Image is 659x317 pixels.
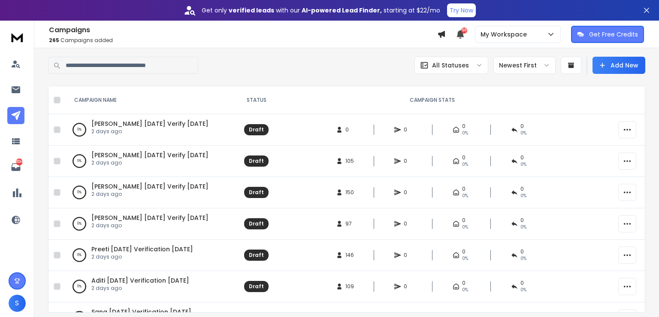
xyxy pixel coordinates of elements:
span: 0% [520,130,526,137]
span: 0% [520,287,526,293]
span: 0% [462,224,468,231]
span: 109 [345,283,354,290]
a: 2034 [7,158,24,176]
div: Draft [249,158,264,165]
span: 0 [520,248,524,255]
p: 0 % [77,251,82,259]
p: 2 days ago [91,285,189,292]
p: My Workspace [481,30,530,39]
p: 2 days ago [91,159,209,166]
span: 0% [462,192,468,199]
p: 0 % [77,157,82,165]
strong: AI-powered Lead Finder, [302,6,382,15]
span: 0 [404,283,412,290]
span: 0 [462,280,466,287]
p: 0 % [77,219,82,228]
p: Get Free Credits [589,30,638,39]
button: Newest First [493,57,556,74]
span: 0 [404,126,412,133]
p: 0 % [77,125,82,134]
th: STATUS [238,86,275,114]
span: 0 [462,248,466,255]
span: 0% [520,255,526,262]
span: 0% [520,161,526,168]
p: 2034 [16,158,23,165]
div: Draft [249,126,264,133]
span: 0 [520,154,524,161]
span: 0% [520,192,526,199]
div: Draft [249,189,264,196]
td: 0%[PERSON_NAME] [DATE] Verify [DATE]2 days ago [64,208,238,240]
p: 0 % [77,282,82,291]
p: 2 days ago [91,222,209,229]
span: 0 [520,186,524,192]
a: Sana [DATE] Verification [DATE] [91,308,191,316]
span: 0 [462,123,466,130]
span: 105 [345,158,354,165]
span: 97 [345,220,354,227]
button: Add New [592,57,645,74]
span: 0% [462,287,468,293]
p: 0 % [77,188,82,197]
h1: Campaigns [49,25,437,35]
strong: verified leads [229,6,274,15]
div: Draft [249,252,264,259]
span: 0 [520,280,524,287]
span: 0 [462,186,466,192]
span: 0 [462,154,466,161]
th: CAMPAIGN NAME [64,86,238,114]
span: 0% [462,130,468,137]
p: Campaigns added [49,37,437,44]
p: Get only with our starting at $22/mo [202,6,440,15]
button: S [9,295,26,312]
td: 0%[PERSON_NAME] [DATE] Verify [DATE]2 days ago [64,177,238,208]
span: 0 [404,158,412,165]
span: 265 [49,37,59,44]
button: Try Now [447,3,476,17]
a: Aditi [DATE] Verification [DATE] [91,276,189,285]
span: 0% [520,224,526,231]
span: 0 [404,252,412,259]
td: 0%Preeti [DATE] Verification [DATE]2 days ago [64,240,238,271]
span: 146 [345,252,354,259]
span: 0 [462,217,466,224]
span: 0 [404,220,412,227]
img: logo [9,29,26,45]
p: 2 days ago [91,253,193,260]
p: 2 days ago [91,128,209,135]
td: 0%Aditi [DATE] Verification [DATE]2 days ago [64,271,238,302]
p: All Statuses [432,61,469,70]
div: Draft [249,283,264,290]
td: 0%[PERSON_NAME] [DATE] Verify [DATE]2 days ago [64,146,238,177]
a: [PERSON_NAME] [DATE] Verify [DATE] [91,119,209,128]
a: [PERSON_NAME] [DATE] Verify [DATE] [91,151,209,159]
span: 0 [520,217,524,224]
div: Draft [249,220,264,227]
td: 0%[PERSON_NAME] [DATE] Verify [DATE]2 days ago [64,114,238,146]
span: 0 [520,123,524,130]
span: 0% [462,161,468,168]
p: Try Now [450,6,473,15]
span: 50 [461,27,467,34]
button: Get Free Credits [571,26,644,43]
a: [PERSON_NAME] [DATE] Verify [DATE] [91,182,209,191]
span: 0% [462,255,468,262]
p: 2 days ago [91,191,209,198]
span: 150 [345,189,354,196]
span: 0 [345,126,354,133]
a: [PERSON_NAME] [DATE] Verify [DATE] [91,213,209,222]
a: Preeti [DATE] Verification [DATE] [91,245,193,253]
span: 0 [404,189,412,196]
th: CAMPAIGN STATS [275,86,589,114]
